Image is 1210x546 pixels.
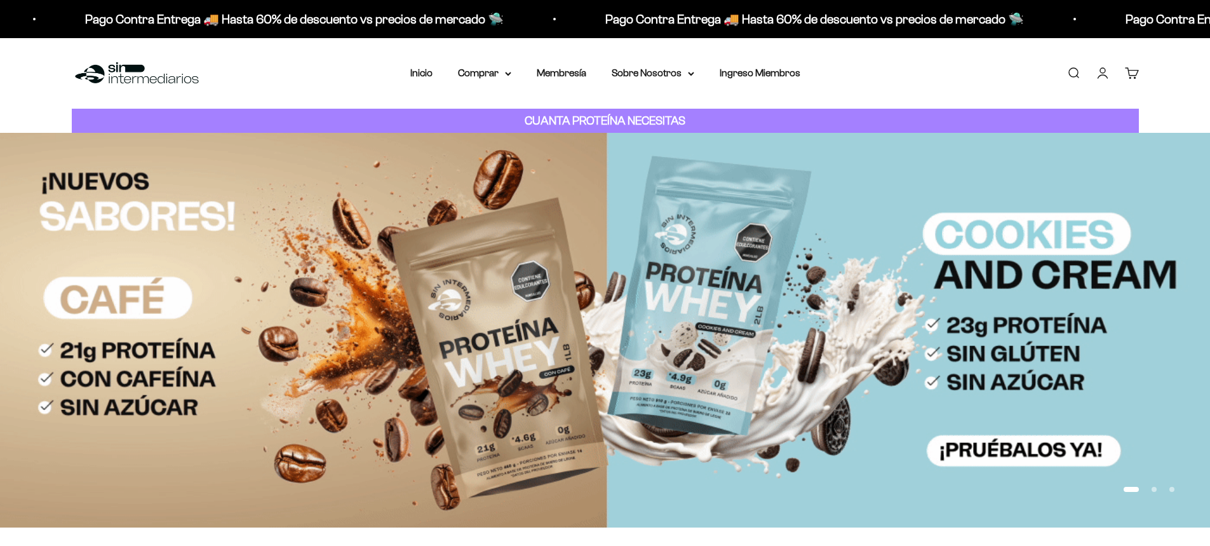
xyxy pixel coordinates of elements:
[537,67,586,78] a: Membresía
[525,114,685,127] strong: CUANTA PROTEÍNA NECESITAS
[85,9,504,29] p: Pago Contra Entrega 🚚 Hasta 60% de descuento vs precios de mercado 🛸
[612,65,694,81] summary: Sobre Nosotros
[410,67,433,78] a: Inicio
[720,67,800,78] a: Ingreso Miembros
[605,9,1024,29] p: Pago Contra Entrega 🚚 Hasta 60% de descuento vs precios de mercado 🛸
[458,65,511,81] summary: Comprar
